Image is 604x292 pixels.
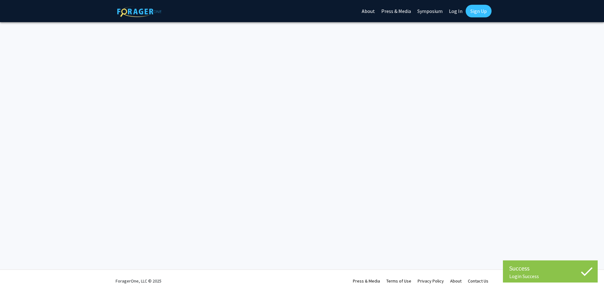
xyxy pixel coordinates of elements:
[468,278,488,284] a: Contact Us
[116,270,161,292] div: ForagerOne, LLC © 2025
[450,278,462,284] a: About
[386,278,411,284] a: Terms of Use
[509,273,591,279] div: Login Success
[509,264,591,273] div: Success
[418,278,444,284] a: Privacy Policy
[466,5,492,17] a: Sign Up
[353,278,380,284] a: Press & Media
[117,6,161,17] img: ForagerOne Logo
